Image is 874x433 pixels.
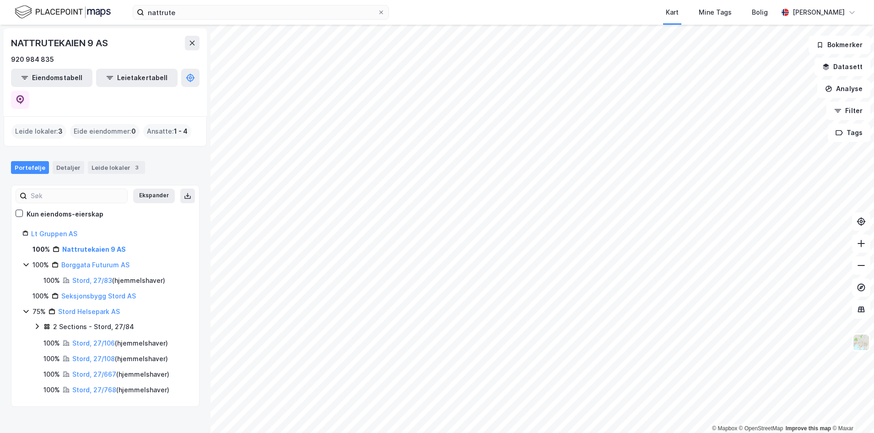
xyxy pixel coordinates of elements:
div: 100% [43,353,60,364]
div: ( hjemmelshaver ) [72,338,168,349]
div: Leide lokaler : [11,124,66,139]
button: Tags [828,124,870,142]
div: Eide eiendommer : [70,124,140,139]
input: Søk [27,189,127,203]
a: Stord, 27/667 [72,370,116,378]
div: 920 984 835 [11,54,54,65]
div: Ansatte : [143,124,191,139]
button: Filter [826,102,870,120]
button: Leietakertabell [96,69,178,87]
div: 100% [43,384,60,395]
a: Borggata Futurum AS [61,261,129,269]
a: Lt Gruppen AS [31,230,77,238]
div: ( hjemmelshaver ) [72,384,169,395]
div: Detaljer [53,161,84,174]
button: Bokmerker [809,36,870,54]
div: Bolig [752,7,768,18]
div: [PERSON_NAME] [793,7,845,18]
div: 100% [32,291,49,302]
div: ( hjemmelshaver ) [72,369,169,380]
div: 3 [132,163,141,172]
div: 100% [43,275,60,286]
div: 100% [43,338,60,349]
span: 0 [131,126,136,137]
span: 3 [58,126,63,137]
a: Stord, 27/83 [72,276,112,284]
img: logo.f888ab2527a4732fd821a326f86c7f29.svg [15,4,111,20]
div: Kontrollprogram for chat [828,389,874,433]
div: 2 Sections - Stord, 27/84 [53,321,134,332]
a: Mapbox [712,425,737,432]
div: Leide lokaler [88,161,145,174]
iframe: Chat Widget [828,389,874,433]
div: ( hjemmelshaver ) [72,353,168,364]
div: Portefølje [11,161,49,174]
div: Kun eiendoms-eierskap [27,209,103,220]
img: Z [852,334,870,351]
a: Stord, 27/768 [72,386,116,394]
a: Improve this map [786,425,831,432]
div: 75% [32,306,46,317]
a: Nattrutekaien 9 AS [62,245,126,253]
div: ( hjemmelshaver ) [72,275,165,286]
button: Datasett [815,58,870,76]
div: 100% [43,369,60,380]
div: 100% [32,244,50,255]
div: NATTRUTEKAIEN 9 AS [11,36,109,50]
a: Stord Helsepark AS [58,308,120,315]
a: Seksjonsbygg Stord AS [61,292,136,300]
a: OpenStreetMap [739,425,783,432]
span: 1 - 4 [174,126,188,137]
div: 100% [32,260,49,271]
button: Ekspander [133,189,175,203]
button: Analyse [817,80,870,98]
button: Eiendomstabell [11,69,92,87]
a: Stord, 27/108 [72,355,115,363]
div: Mine Tags [699,7,732,18]
div: Kart [666,7,679,18]
a: Stord, 27/106 [72,339,115,347]
input: Søk på adresse, matrikkel, gårdeiere, leietakere eller personer [144,5,378,19]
